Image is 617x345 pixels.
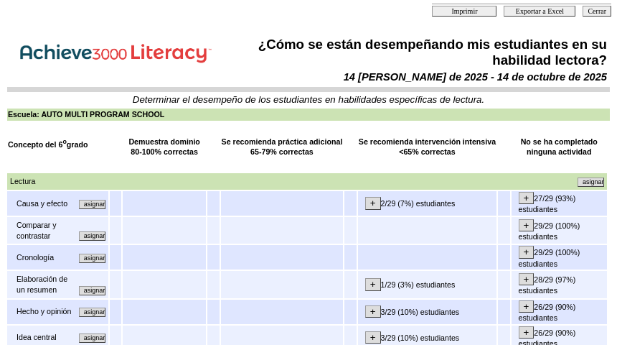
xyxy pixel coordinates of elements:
[16,305,75,318] td: Hecho y opinión
[8,160,9,171] img: spacer.gif
[519,192,534,204] input: +
[519,273,534,285] input: +
[512,217,607,244] td: 29/29 (100%) estudiantes
[519,300,534,313] input: +
[8,94,609,105] td: Determinar el desempeño de los estudiantes en habilidades específicas de lectura.
[16,219,75,241] td: Comparar y contrastar
[79,200,105,209] input: Asignar otras actividades alineadas con este mismo concepto.
[432,6,496,17] input: Imprimir
[512,300,607,324] td: 26/29 (90%) estudiantes
[16,273,75,295] td: Elaboración de un resumen
[365,331,381,344] input: +
[9,175,290,188] td: Lectura
[519,246,534,258] input: +
[578,178,604,187] input: Asignar otras actividades alineadas con este mismo concepto.
[79,254,105,263] input: Asignar otras actividades alineadas con este mismo concepto.
[16,252,75,264] td: Cronología
[583,6,611,17] input: Cerrar
[365,305,381,318] input: +
[227,36,608,69] td: ¿Cómo se están desempeñando mis estudiantes en su habilidad lectora?
[358,271,496,298] td: 1/29 (3%) estudiantes
[16,198,75,210] td: Causa y efecto
[512,136,607,158] td: No se ha completado ninguna actividad
[79,308,105,317] input: Asignar otras actividades alineadas con este mismo concepto.
[79,333,105,343] input: Asignar otras actividades alineadas con este mismo concepto.
[512,191,607,216] td: 27/29 (93%) estudiantes
[519,219,534,231] input: +
[7,109,610,121] td: Escuela: AUTO MULTI PROGRAM SCHOOL
[512,271,607,298] td: 28/29 (97%) estudiantes
[365,197,381,209] input: +
[504,6,575,17] input: Exportar a Excel
[79,231,105,241] input: Asignar otras actividades alineadas con este mismo concepto.
[16,331,67,344] td: Idea central
[512,245,607,270] td: 29/29 (100%) estudiantes
[7,136,108,158] td: Concepto del 6 grado
[358,300,496,324] td: 3/29 (10%) estudiantes
[358,191,496,216] td: 2/29 (7%) estudiantes
[365,278,381,290] input: +
[79,286,105,295] input: Asignar otras actividades alineadas con este mismo concepto.
[10,36,225,67] img: Achieve3000 Reports Logo Spanish
[519,326,534,339] input: +
[227,70,608,83] td: 14 [PERSON_NAME] de 2025 - 14 de octubre de 2025
[62,138,66,145] sup: o
[221,136,344,158] td: Se recomienda práctica adicional 65-79% correctas
[123,136,206,158] td: Demuestra dominio 80-100% correctas
[358,136,496,158] td: Se recomienda intervención intensiva <65% correctas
